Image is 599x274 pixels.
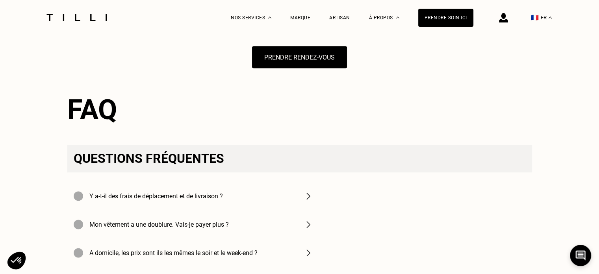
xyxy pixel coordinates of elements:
[290,15,310,21] a: Marque
[396,17,399,19] img: Menu déroulant à propos
[499,13,508,22] img: icône connexion
[67,93,532,126] h2: FAQ
[418,9,473,27] a: Prendre soin ici
[304,220,313,229] img: chevron
[89,192,223,200] h4: Y a-t-il des frais de déplacement et de livraison ?
[89,249,258,257] h4: A domicile, les prix sont ils les mêmes le soir et le week-end ?
[531,14,539,21] span: 🇫🇷
[304,191,313,201] img: chevron
[89,221,229,228] h4: Mon vêtement a une doublure. Vais-je payer plus ?
[304,248,313,257] img: chevron
[549,17,552,19] img: menu déroulant
[67,145,532,172] h3: Questions fréquentes
[252,46,347,68] button: Prendre rendez-vous
[329,15,350,21] a: Artisan
[268,17,271,19] img: Menu déroulant
[44,14,110,21] img: Logo du service de couturière Tilli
